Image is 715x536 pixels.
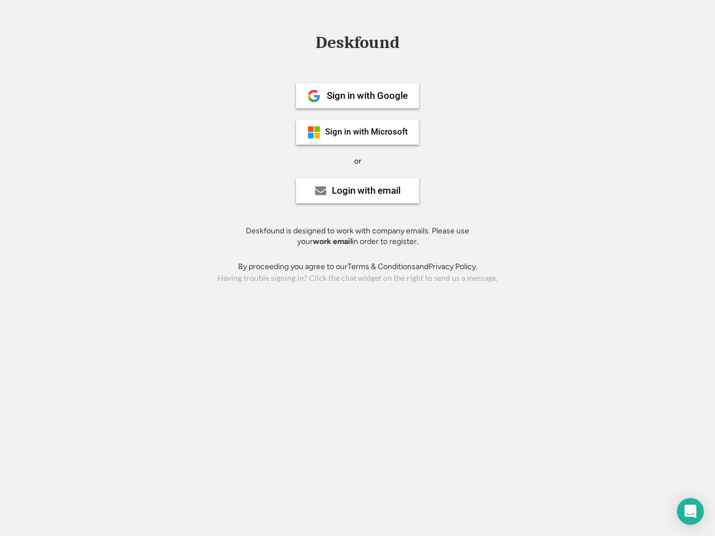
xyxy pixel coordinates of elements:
img: 1024px-Google__G__Logo.svg.png [307,89,321,103]
div: Deskfound is designed to work with company emails. Please use your in order to register. [232,226,483,247]
div: Login with email [332,186,401,195]
div: or [354,156,361,167]
div: Open Intercom Messenger [677,498,704,525]
div: Sign in with Google [327,91,408,100]
div: Deskfound [310,34,405,51]
a: Terms & Conditions [347,262,416,271]
div: Sign in with Microsoft [325,128,408,136]
img: ms-symbollockup_mssymbol_19.png [307,126,321,139]
div: By proceeding you agree to our and [238,261,478,272]
strong: work email [313,237,352,246]
a: Privacy Policy. [428,262,478,271]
